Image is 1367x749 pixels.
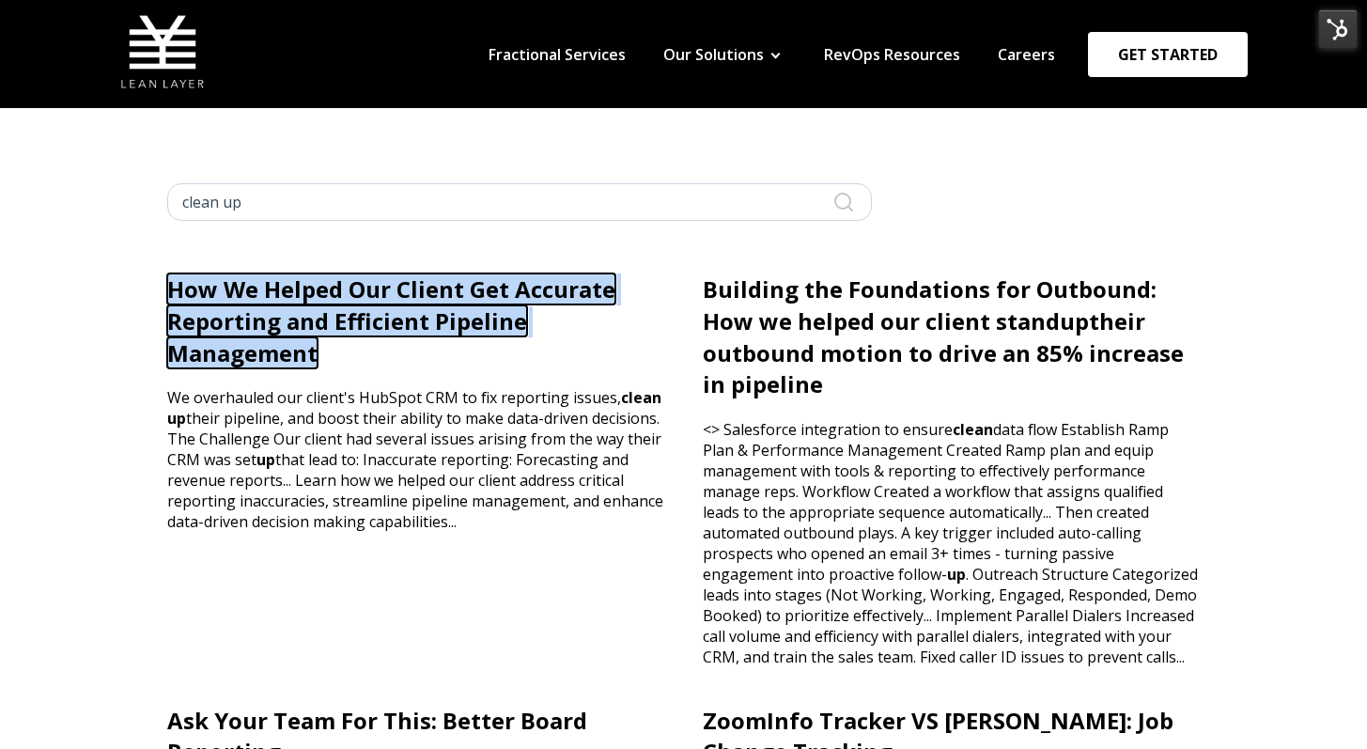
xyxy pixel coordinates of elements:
div: Navigation Menu [470,44,1074,65]
span: clean [621,387,661,408]
p: <> Salesforce integration to ensure data flow Establish Ramp Plan & Performance Management Create... [703,400,1201,667]
img: HubSpot Tools Menu Toggle [1318,9,1358,49]
a: GET STARTED [1088,32,1248,77]
a: Building the Foundations for Outbound: How we helped our client standuptheir outbound motion to d... [703,273,1184,399]
span: clean [953,419,993,440]
span: up [1060,305,1089,336]
p: We overhauled our client's HubSpot CRM to fix reporting issues, their pipeline, and boost their a... [167,368,665,532]
input: Search [167,183,872,221]
a: Careers [998,44,1055,65]
span: up [256,449,275,470]
span: up [167,408,186,429]
a: RevOps Resources [824,44,960,65]
a: How We Helped Our Client Get Accurate Reporting and Efficient Pipeline Management [167,273,615,367]
a: Fractional Services [489,44,626,65]
span: up [947,564,966,585]
a: Our Solutions [663,44,764,65]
